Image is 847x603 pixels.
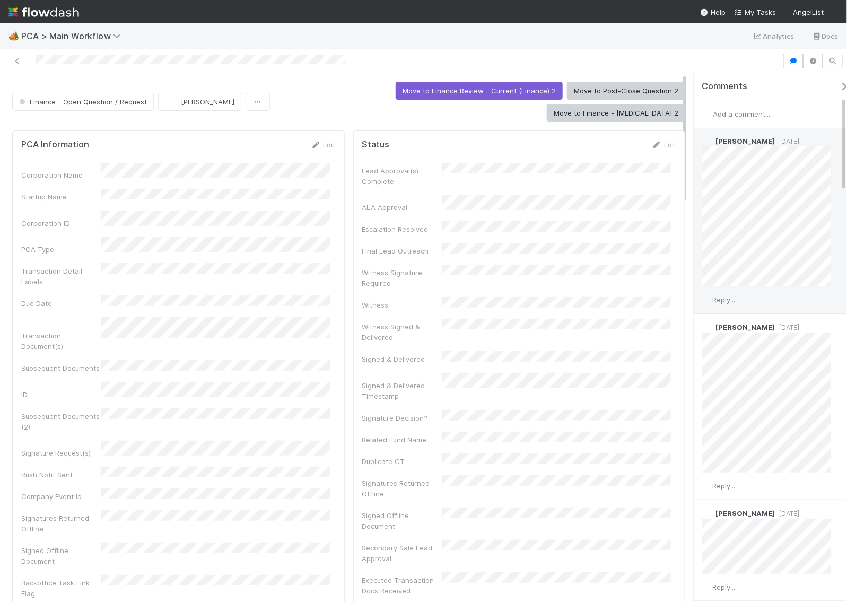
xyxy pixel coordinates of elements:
[21,513,101,534] div: Signatures Returned Offline
[702,508,712,519] img: avatar_8c44b08f-3bc4-4c10-8fb8-2c0d4b5a4cd3.png
[362,354,442,364] div: Signed & Delivered
[21,491,101,502] div: Company Event Id
[734,7,776,18] a: My Tasks
[362,456,442,467] div: Duplicate CT
[362,300,442,310] div: Witness
[362,267,442,289] div: Witness Signature Required
[311,141,336,149] a: Edit
[21,170,101,180] div: Corporation Name
[362,224,442,234] div: Escalation Resolved
[8,3,79,21] img: logo-inverted-e16ddd16eac7371096b0.svg
[158,93,241,111] button: [PERSON_NAME]
[734,8,776,16] span: My Tasks
[396,82,563,100] button: Move to Finance Review - Current (Finance) 2
[21,469,101,480] div: Rush Notif Sent
[702,295,712,305] img: avatar_711f55b7-5a46-40da-996f-bc93b6b86381.png
[8,31,19,40] span: 🏕️
[793,8,824,16] span: AngelList
[21,389,101,400] div: ID
[753,30,794,42] a: Analytics
[362,510,442,531] div: Signed Offline Document
[715,137,775,145] span: [PERSON_NAME]
[702,582,712,592] img: avatar_711f55b7-5a46-40da-996f-bc93b6b86381.png
[21,578,101,599] div: Backoffice Task Link Flag
[712,482,735,490] span: Reply...
[12,93,154,111] button: Finance - Open Question / Request
[21,298,101,309] div: Due Date
[21,191,101,202] div: Startup Name
[775,324,799,331] span: [DATE]
[362,139,390,150] h5: Status
[775,510,799,518] span: [DATE]
[167,97,178,107] img: avatar_030f5503-c087-43c2-95d1-dd8963b2926c.png
[712,583,735,591] span: Reply...
[362,202,442,213] div: ALA Approval
[21,330,101,352] div: Transaction Document(s)
[21,545,101,566] div: Signed Offline Document
[21,266,101,287] div: Transaction Detail Labels
[21,411,101,432] div: Subsequent Documents (2)
[362,165,442,187] div: Lead Approval(s) Complete
[715,323,775,331] span: [PERSON_NAME]
[828,7,839,18] img: avatar_711f55b7-5a46-40da-996f-bc93b6b86381.png
[702,322,712,333] img: avatar_45ea4894-10ca-450f-982d-dabe3bd75b0b.png
[362,380,442,401] div: Signed & Delivered Timestamp
[362,543,442,564] div: Secondary Sale Lead Approval
[702,481,712,492] img: avatar_711f55b7-5a46-40da-996f-bc93b6b86381.png
[362,478,442,499] div: Signatures Returned Offline
[713,110,770,118] span: Add a comment...
[811,30,839,42] a: Docs
[702,136,712,146] img: avatar_ba0ef937-97b0-4cb1-a734-c46f876909ef.png
[547,104,685,122] button: Move to Finance - [MEDICAL_DATA] 2
[362,434,442,445] div: Related Fund Name
[362,413,442,423] div: Signature Decision?
[21,218,101,229] div: Corporation ID
[21,244,101,255] div: PCA Type
[362,575,442,596] div: Executed Transaction Docs Received
[362,246,442,256] div: Final Lead Outreach
[21,448,101,458] div: Signature Request(s)
[651,141,676,149] a: Edit
[702,109,713,119] img: avatar_711f55b7-5a46-40da-996f-bc93b6b86381.png
[702,81,747,92] span: Comments
[712,295,735,304] span: Reply...
[362,321,442,343] div: Witness Signed & Delivered
[21,363,101,373] div: Subsequent Documents
[21,139,89,150] h5: PCA Information
[567,82,685,100] button: Move to Post-Close Question 2
[17,98,147,106] span: Finance - Open Question / Request
[700,7,726,18] div: Help
[181,98,234,106] span: [PERSON_NAME]
[21,31,126,41] span: PCA > Main Workflow
[775,137,799,145] span: [DATE]
[715,509,775,518] span: [PERSON_NAME]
